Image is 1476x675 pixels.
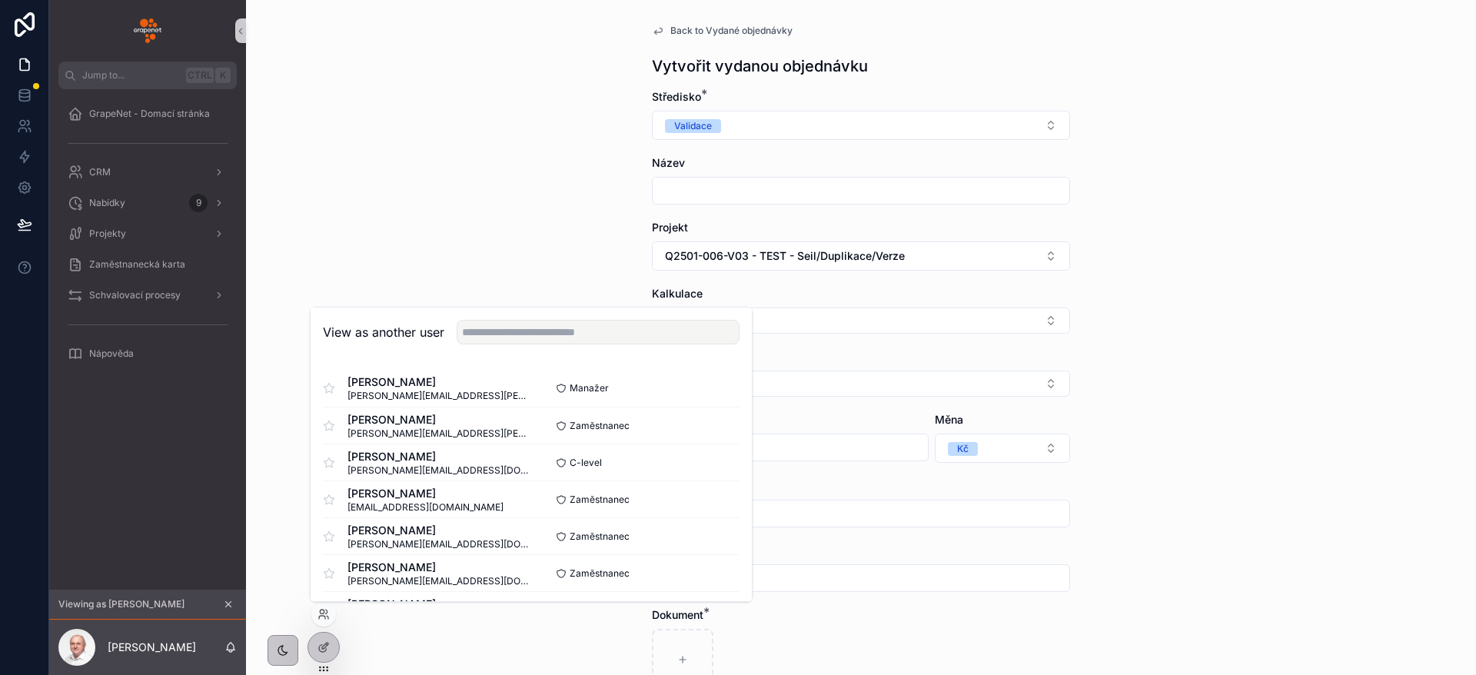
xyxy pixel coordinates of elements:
[58,340,237,367] a: Nápověda
[49,89,246,387] div: scrollable content
[347,486,504,501] span: [PERSON_NAME]
[217,69,229,81] span: K
[134,18,161,43] img: App logo
[89,166,111,178] span: CRM
[323,323,444,341] h2: View as another user
[58,158,237,186] a: CRM
[670,25,793,37] span: Back to Vydané objednávky
[570,457,602,469] span: C-level
[347,560,531,575] span: [PERSON_NAME]
[89,289,181,301] span: Schvalovací procesy
[347,374,531,390] span: [PERSON_NAME]
[108,640,196,655] p: [PERSON_NAME]
[652,55,868,77] h1: Vytvořit vydanou objednávku
[570,382,609,394] span: Manažer
[935,434,1070,463] button: Select Button
[652,25,793,37] a: Back to Vydané objednávky
[58,189,237,217] a: Nabídky9
[89,228,126,240] span: Projekty
[58,62,237,89] button: Jump to...CtrlK
[347,427,531,440] span: [PERSON_NAME][EMAIL_ADDRESS][PERSON_NAME][DOMAIN_NAME]
[652,371,1070,397] button: Select Button
[58,251,237,278] a: Zaměstnanecká karta
[957,442,969,456] div: Kč
[935,413,963,426] span: Měna
[58,100,237,128] a: GrapeNet - Domací stránka
[58,281,237,309] a: Schvalovací procesy
[570,530,630,543] span: Zaměstnanec
[189,194,208,212] div: 9
[347,597,531,612] span: [PERSON_NAME]
[652,221,688,234] span: Projekt
[665,248,905,264] span: Q2501-006-V03 - TEST - Seil/Duplikace/Verze
[652,608,703,621] span: Dokument
[652,90,701,103] span: Středisko
[347,390,531,402] span: [PERSON_NAME][EMAIL_ADDRESS][PERSON_NAME][DOMAIN_NAME]
[652,241,1070,271] button: Select Button
[652,308,1070,334] button: Select Button
[89,347,134,360] span: Nápověda
[89,108,210,120] span: GrapeNet - Domací stránka
[347,449,531,464] span: [PERSON_NAME]
[82,69,180,81] span: Jump to...
[570,494,630,506] span: Zaměstnanec
[347,538,531,550] span: [PERSON_NAME][EMAIL_ADDRESS][DOMAIN_NAME]
[347,575,531,587] span: [PERSON_NAME][EMAIL_ADDRESS][DOMAIN_NAME]
[347,523,531,538] span: [PERSON_NAME]
[652,287,703,300] span: Kalkulace
[89,197,125,209] span: Nabídky
[58,598,184,610] span: Viewing as [PERSON_NAME]
[347,464,531,477] span: [PERSON_NAME][EMAIL_ADDRESS][DOMAIN_NAME]
[674,119,712,133] div: Validace
[89,258,185,271] span: Zaměstnanecká karta
[570,420,630,432] span: Zaměstnanec
[652,156,685,169] span: Název
[347,501,504,514] span: [EMAIL_ADDRESS][DOMAIN_NAME]
[652,111,1070,140] button: Select Button
[347,412,531,427] span: [PERSON_NAME]
[570,567,630,580] span: Zaměstnanec
[186,68,214,83] span: Ctrl
[58,220,237,248] a: Projekty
